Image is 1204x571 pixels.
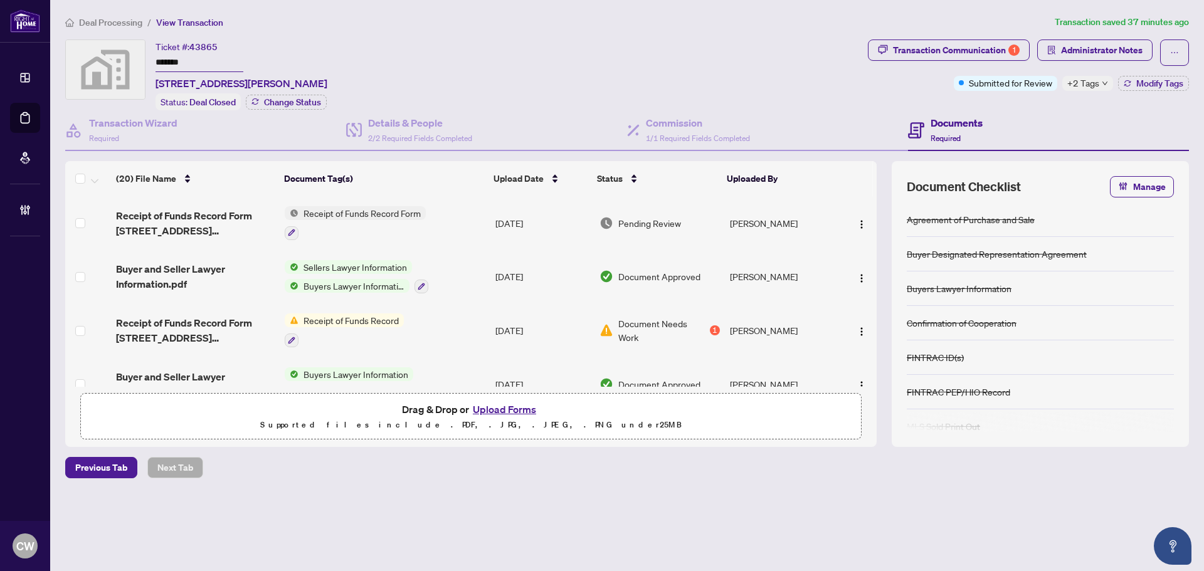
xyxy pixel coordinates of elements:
p: Supported files include .PDF, .JPG, .JPEG, .PNG under 25 MB [88,417,853,432]
img: Status Icon [285,260,298,274]
button: Logo [852,266,872,286]
span: Upload Date [494,172,544,186]
span: Change Status [264,98,321,107]
button: Upload Forms [469,401,540,417]
span: (20) File Name [116,172,176,186]
td: [PERSON_NAME] [725,303,840,357]
span: Buyer and Seller Lawyer Information.pdf [116,261,275,291]
button: Status IconReceipt of Funds Record [285,313,404,347]
span: Buyer and Seller Lawyer Information.pdf [116,369,275,399]
span: ellipsis [1170,48,1179,57]
div: Buyers Lawyer Information [907,281,1011,295]
article: Transaction saved 37 minutes ago [1055,15,1189,29]
div: Status: [156,93,241,110]
span: Document Approved [618,270,700,283]
img: Status Icon [285,206,298,220]
th: (20) File Name [111,161,279,196]
span: Manage [1133,177,1166,197]
span: CW [16,537,34,555]
span: 43865 [189,41,218,53]
span: Document Approved [618,377,700,391]
div: Confirmation of Cooperation [907,316,1017,330]
img: Document Status [599,323,613,337]
div: 1 [710,325,720,335]
span: Administrator Notes [1061,40,1143,60]
div: Ticket #: [156,39,218,54]
img: Document Status [599,216,613,230]
td: [PERSON_NAME] [725,357,840,411]
span: Document Needs Work [618,317,707,344]
span: 2/2 Required Fields Completed [368,134,472,143]
img: Logo [857,273,867,283]
span: Document Checklist [907,178,1021,196]
div: 1 [1008,45,1020,56]
span: Pending Review [618,216,681,230]
td: [PERSON_NAME] [725,196,840,250]
img: Logo [857,327,867,337]
img: Status Icon [285,367,298,381]
span: down [1102,80,1108,86]
span: Drag & Drop orUpload FormsSupported files include .PDF, .JPG, .JPEG, .PNG under25MB [81,394,861,440]
button: Open asap [1154,527,1191,565]
td: [DATE] [490,357,594,411]
span: Required [931,134,961,143]
span: Modify Tags [1136,79,1183,88]
span: Receipt of Funds Record Form [STREET_ADDRESS][PERSON_NAME]pdf [116,208,275,238]
img: logo [10,9,40,33]
td: [PERSON_NAME] [725,250,840,304]
span: Deal Processing [79,17,142,28]
img: Document Status [599,270,613,283]
button: Manage [1110,176,1174,197]
img: Status Icon [285,313,298,327]
div: Agreement of Purchase and Sale [907,212,1035,226]
th: Document Tag(s) [279,161,489,196]
img: Logo [857,380,867,390]
th: Uploaded By [722,161,836,196]
button: Next Tab [147,457,203,478]
span: Status [597,172,623,186]
button: Modify Tags [1118,76,1189,91]
button: Change Status [246,95,327,110]
button: Transaction Communication1 [868,39,1030,61]
button: Logo [852,374,872,394]
span: Previous Tab [75,458,127,478]
td: [DATE] [490,196,594,250]
button: Administrator Notes [1037,39,1153,61]
span: Deal Closed [189,97,236,108]
span: Buyers Lawyer Information [298,279,409,293]
span: Drag & Drop or [402,401,540,417]
span: Buyers Lawyer Information [298,367,413,381]
th: Upload Date [488,161,592,196]
div: FINTRAC PEP/HIO Record [907,385,1010,399]
img: svg%3e [66,40,145,99]
img: Logo [857,219,867,229]
span: +2 Tags [1067,76,1099,90]
span: Receipt of Funds Record Form [298,206,426,220]
button: Logo [852,320,872,340]
button: Logo [852,213,872,233]
div: Buyer Designated Representation Agreement [907,247,1087,261]
span: View Transaction [156,17,223,28]
th: Status [592,161,722,196]
div: FINTRAC ID(s) [907,350,964,364]
span: Receipt of Funds Record Form [STREET_ADDRESS][PERSON_NAME]pdf [116,315,275,345]
span: home [65,18,74,27]
span: Sellers Lawyer Information [298,260,412,274]
button: Status IconBuyers Lawyer Information [285,367,413,401]
li: / [147,15,151,29]
img: Status Icon [285,279,298,293]
span: Receipt of Funds Record [298,313,404,327]
h4: Transaction Wizard [89,115,177,130]
span: solution [1047,46,1056,55]
img: Document Status [599,377,613,391]
h4: Commission [646,115,750,130]
div: Transaction Communication [893,40,1020,60]
span: Required [89,134,119,143]
td: [DATE] [490,250,594,304]
span: Submitted for Review [969,76,1052,90]
h4: Details & People [368,115,472,130]
button: Status IconReceipt of Funds Record Form [285,206,426,240]
td: [DATE] [490,303,594,357]
button: Status IconSellers Lawyer InformationStatus IconBuyers Lawyer Information [285,260,428,294]
button: Previous Tab [65,457,137,478]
